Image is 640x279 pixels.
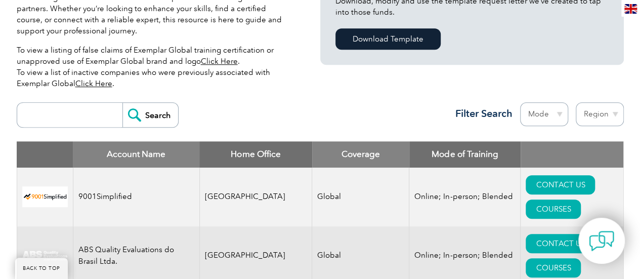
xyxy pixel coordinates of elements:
a: COURSES [526,258,581,277]
th: Coverage: activate to sort column ascending [312,141,409,168]
th: Home Office: activate to sort column ascending [199,141,312,168]
a: Download Template [335,28,441,50]
a: Click Here [75,79,112,88]
img: c92924ac-d9bc-ea11-a814-000d3a79823d-logo.jpg [22,250,68,261]
a: CONTACT US [526,175,595,194]
a: COURSES [526,200,581,219]
td: [GEOGRAPHIC_DATA] [199,168,312,226]
th: : activate to sort column ascending [521,141,623,168]
h3: Filter Search [449,107,513,120]
input: Search [122,103,178,127]
td: Global [312,168,409,226]
a: CONTACT US [526,234,595,253]
img: 37c9c059-616f-eb11-a812-002248153038-logo.png [22,186,68,207]
td: 9001Simplified [73,168,199,226]
td: Online; In-person; Blended [409,168,521,226]
a: BACK TO TOP [15,258,68,279]
a: Click Here [201,57,238,66]
p: To view a listing of false claims of Exemplar Global training certification or unapproved use of ... [17,45,290,89]
img: contact-chat.png [589,228,614,254]
img: en [624,4,637,14]
th: Mode of Training: activate to sort column ascending [409,141,521,168]
th: Account Name: activate to sort column descending [73,141,199,168]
